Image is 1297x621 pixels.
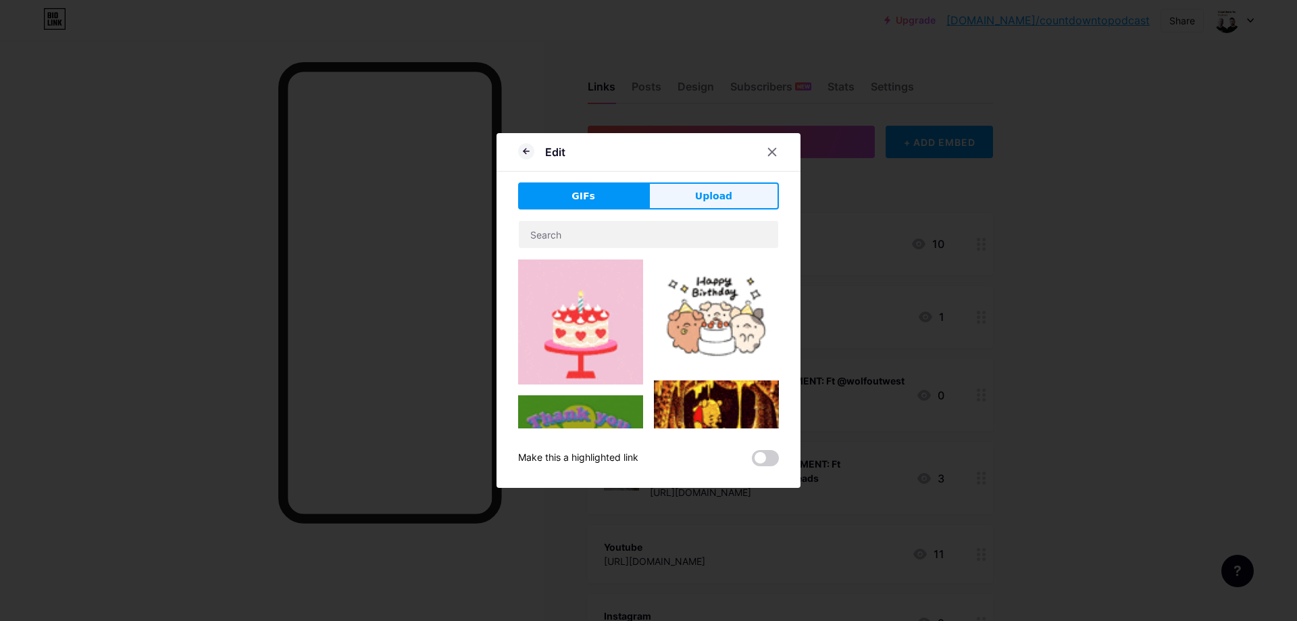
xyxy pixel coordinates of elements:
[518,450,638,466] div: Make this a highlighted link
[654,380,779,468] img: Gihpy
[648,182,779,209] button: Upload
[518,259,643,384] img: Gihpy
[695,189,732,203] span: Upload
[519,221,778,248] input: Search
[654,259,779,370] img: Gihpy
[571,189,595,203] span: GIFs
[518,182,648,209] button: GIFs
[518,395,643,520] img: Gihpy
[545,144,565,160] div: Edit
